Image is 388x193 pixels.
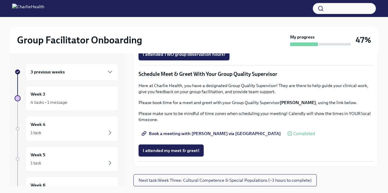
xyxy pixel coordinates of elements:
span: Completed [293,131,315,136]
button: Next task:Week Three: Cultural Competence & Special Populations (~3 hours to complete) [133,174,317,186]
strong: My progress [290,34,315,40]
span: Book a meeting with [PERSON_NAME] via [GEOGRAPHIC_DATA] [143,130,281,137]
h6: Week 4 [31,121,45,128]
div: 1 task [31,160,41,166]
button: I attended my meet & greet! [139,144,204,157]
a: Week 41 task [15,116,119,141]
h3: 47% [356,35,371,46]
p: Here at Charlie Health, you have a designated Group Quality Supervisor! They are there to help gu... [139,83,373,95]
span: I attended my meet & greet! [143,147,199,154]
div: 1 task [31,130,41,136]
h6: Week 6 [31,182,45,188]
a: Week 34 tasks • 1 message [15,86,119,111]
button: I attended TWO group observation hours! [139,48,229,60]
div: 3 previous weeks [25,63,119,81]
a: Week 51 task [15,146,119,172]
span: Next task : Week Three: Cultural Competence & Special Populations (~3 hours to complete) [139,177,312,183]
a: Book a meeting with [PERSON_NAME] via [GEOGRAPHIC_DATA] [139,127,285,140]
img: CharlieHealth [12,4,44,13]
strong: [PERSON_NAME] [280,100,316,105]
div: 4 tasks • 1 message [31,99,67,105]
h6: Week 5 [31,151,45,158]
p: Please book time for a meet and greet with your Group Quality Supervisor , using the link below. [139,100,373,106]
p: Schedule Meet & Greet With Your Group Quality Supervisor [139,70,373,78]
span: I attended TWO group observation hours! [143,51,225,57]
p: Please make sure to be mindful of time zones when scheduling your meeting! Calendly will show the... [139,110,373,123]
h6: 3 previous weeks [31,69,65,75]
h2: Group Facilitator Onboarding [17,34,142,46]
h6: Week 3 [31,91,45,97]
